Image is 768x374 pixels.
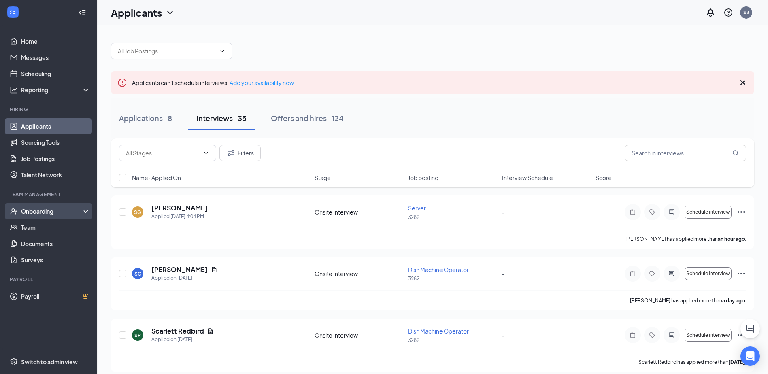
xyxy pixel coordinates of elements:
[21,207,83,215] div: Onboarding
[408,327,469,335] span: Dish Machine Operator
[21,219,90,236] a: Team
[117,78,127,87] svg: Error
[219,48,226,54] svg: ChevronDown
[21,151,90,167] a: Job Postings
[596,174,612,182] span: Score
[78,8,86,17] svg: Collapse
[736,269,746,278] svg: Ellipses
[745,324,755,334] svg: ChatActive
[21,236,90,252] a: Documents
[638,359,746,365] p: Scarlett Redbird has applied more than .
[21,288,90,304] a: PayrollCrown
[132,174,181,182] span: Name · Applied On
[21,66,90,82] a: Scheduling
[207,328,214,334] svg: Document
[10,191,89,198] div: Team Management
[211,266,217,273] svg: Document
[732,150,739,156] svg: MagnifyingGlass
[740,346,760,366] div: Open Intercom Messenger
[738,78,748,87] svg: Cross
[628,209,638,215] svg: Note
[151,204,208,212] h5: [PERSON_NAME]
[134,209,141,216] div: SG
[111,6,162,19] h1: Applicants
[625,236,746,242] p: [PERSON_NAME] has applied more than .
[736,330,746,340] svg: Ellipses
[685,329,732,342] button: Schedule interview
[203,150,209,156] svg: ChevronDown
[408,204,426,212] span: Server
[151,327,204,336] h5: Scarlett Redbird
[502,331,505,339] span: -
[628,270,638,277] svg: Note
[628,332,638,338] svg: Note
[151,274,217,282] div: Applied on [DATE]
[132,79,294,86] span: Applicants can't schedule interviews.
[408,266,469,273] span: Dish Machine Operator
[706,8,715,17] svg: Notifications
[165,8,175,17] svg: ChevronDown
[718,236,745,242] b: an hour ago
[736,207,746,217] svg: Ellipses
[408,214,497,221] p: 3282
[21,33,90,49] a: Home
[151,265,208,274] h5: [PERSON_NAME]
[21,49,90,66] a: Messages
[502,270,505,277] span: -
[408,337,497,344] p: 3282
[10,106,89,113] div: Hiring
[21,134,90,151] a: Sourcing Tools
[271,113,344,123] div: Offers and hires · 124
[226,148,236,158] svg: Filter
[315,331,403,339] div: Onsite Interview
[685,267,732,280] button: Schedule interview
[119,113,172,123] div: Applications · 8
[315,208,403,216] div: Onsite Interview
[315,270,403,278] div: Onsite Interview
[219,145,261,161] button: Filter Filters
[728,359,745,365] b: [DATE]
[10,276,89,283] div: Payroll
[10,86,18,94] svg: Analysis
[502,174,553,182] span: Interview Schedule
[21,86,91,94] div: Reporting
[625,145,746,161] input: Search in interviews
[740,319,760,338] button: ChatActive
[667,332,677,338] svg: ActiveChat
[647,209,657,215] svg: Tag
[21,358,78,366] div: Switch to admin view
[630,297,746,304] p: [PERSON_NAME] has applied more than .
[686,271,730,276] span: Schedule interview
[134,332,141,339] div: SR
[21,167,90,183] a: Talent Network
[315,174,331,182] span: Stage
[151,336,214,344] div: Applied on [DATE]
[502,208,505,216] span: -
[743,9,749,16] div: S3
[196,113,247,123] div: Interviews · 35
[230,79,294,86] a: Add your availability now
[10,207,18,215] svg: UserCheck
[667,209,677,215] svg: ActiveChat
[647,270,657,277] svg: Tag
[9,8,17,16] svg: WorkstreamLogo
[151,212,208,221] div: Applied [DATE] 4:04 PM
[408,174,438,182] span: Job posting
[686,209,730,215] span: Schedule interview
[21,118,90,134] a: Applicants
[685,206,732,219] button: Schedule interview
[722,297,745,304] b: a day ago
[686,332,730,338] span: Schedule interview
[118,47,216,55] input: All Job Postings
[408,275,497,282] p: 3282
[10,358,18,366] svg: Settings
[21,252,90,268] a: Surveys
[647,332,657,338] svg: Tag
[134,270,141,277] div: SC
[126,149,200,157] input: All Stages
[667,270,677,277] svg: ActiveChat
[723,8,733,17] svg: QuestionInfo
